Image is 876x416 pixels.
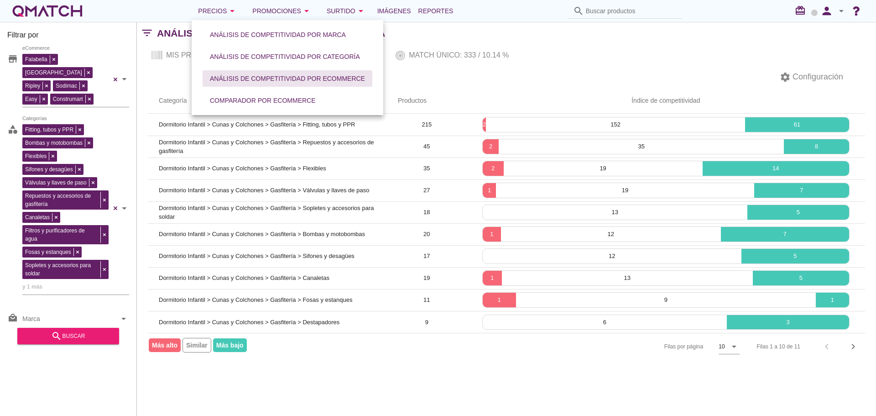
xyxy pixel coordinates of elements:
[586,4,677,18] input: Buscar productos
[483,230,501,239] p: 1
[483,208,747,217] p: 13
[467,88,865,114] th: Índice de competitividad: Not sorted.
[23,152,49,160] span: Flexibles
[355,5,366,16] i: arrow_drop_down
[7,53,18,64] i: store
[327,5,366,16] div: Surtido
[159,319,339,326] span: Dormitorio Infantil > Cunas y Colchones > Gasfitería > Destapadores
[753,274,849,283] p: 5
[721,230,849,239] p: 7
[415,2,457,20] a: Reportes
[203,48,367,65] button: Análisis de competitividad por categoría
[11,2,84,20] a: white-qmatch-logo
[23,95,40,103] span: Easy
[301,5,312,16] i: arrow_drop_down
[227,5,238,16] i: arrow_drop_down
[159,253,355,259] span: Dormitorio Infantil > Cunas y Colchones > Gasfitería > Sifones y desagües
[845,338,861,355] button: Next page
[516,295,816,305] p: 9
[199,24,357,46] a: Análisis de competitividad por marca
[203,70,372,87] button: Análisis de competitividad por eCommerce
[483,186,496,195] p: 1
[111,52,120,107] div: Clear all
[387,289,467,311] td: 11
[836,5,847,16] i: arrow_drop_down
[387,267,467,289] td: 19
[795,5,809,16] i: redeem
[245,2,319,20] button: Promociones
[502,274,753,283] p: 13
[22,282,42,291] span: y 1 más
[816,295,849,305] p: 1
[7,313,18,324] i: local_mall
[159,139,374,155] span: Dormitorio Infantil > Cunas y Colchones > Gasfitería > Repuestos y accesorios de gasfitería
[210,52,360,62] div: Análisis de competitividad por categoría
[7,30,129,44] h3: Filtrar por
[387,136,467,158] td: 45
[483,252,741,261] p: 12
[199,46,371,68] a: Análisis de competitividad por categoría
[159,187,369,194] span: Dormitorio Infantil > Cunas y Colchones > Gasfitería > Válvulas y llaves de paso
[741,252,849,261] p: 5
[387,223,467,245] td: 20
[149,338,181,352] span: Más alto
[210,74,365,84] div: Análisis de competitividad por eCommerce
[387,88,467,114] th: Productos: Not sorted.
[159,121,355,128] span: Dormitorio Infantil > Cunas y Colchones > Gasfitería > Fitting, tubos y PPR
[719,342,725,351] div: 10
[210,96,316,105] div: Comparador por eCommerce
[745,120,849,129] p: 61
[387,158,467,179] td: 35
[23,165,75,174] span: Sifones y desagües
[159,274,329,281] span: Dormitorio Infantil > Cunas y Colchones > Gasfitería > Canaletas
[747,208,849,217] p: 5
[182,338,211,353] span: Similar
[7,124,18,135] i: category
[757,342,800,351] div: Filas 1 a 10 de 11
[780,72,791,83] i: settings
[159,205,374,221] span: Dormitorio Infantil > Cunas y Colchones > Gasfitería > Sopletes y accesorios para soldar
[496,186,754,195] p: 19
[111,122,120,295] div: Clear all
[483,274,502,283] p: 1
[387,201,467,223] td: 18
[53,82,79,90] span: Sodimac
[504,164,703,173] p: 19
[387,179,467,201] td: 27
[754,186,849,195] p: 7
[727,318,849,327] p: 3
[387,311,467,333] td: 9
[483,295,516,305] p: 1
[213,338,247,352] span: Más bajo
[23,126,76,134] span: Fitting, tubos y PPR
[573,333,740,360] div: Filas por página
[784,142,849,151] p: 8
[418,5,454,16] span: Reportes
[772,69,850,85] button: Configuración
[159,231,365,237] span: Dormitorio Infantil > Cunas y Colchones > Gasfitería > Bombas y motobombas
[499,142,784,151] p: 35
[483,164,504,173] p: 2
[23,226,100,243] span: Filtros y purificadores de agua
[252,5,312,16] div: Promociones
[23,55,50,63] span: Falabella
[483,142,499,151] p: 2
[17,328,119,344] button: buscar
[203,92,323,109] button: Comparador por eCommerce
[377,5,411,16] span: Imágenes
[23,68,84,77] span: [GEOGRAPHIC_DATA]
[387,114,467,136] td: 215
[573,5,584,16] i: search
[199,68,376,90] a: Análisis de competitividad por eCommerce
[198,5,238,16] div: Precios
[148,88,387,114] th: Categoría: Not sorted.
[157,26,385,41] h2: Análisis de competitividad por Categoría
[203,26,353,43] button: Análisis de competitividad por marca
[729,341,740,352] i: arrow_drop_down
[23,82,42,90] span: Ripley
[199,90,327,111] a: Comparador por eCommerce
[25,331,112,342] div: buscar
[501,230,721,239] p: 12
[23,192,100,208] span: Repuestos y accesorios de gasfitería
